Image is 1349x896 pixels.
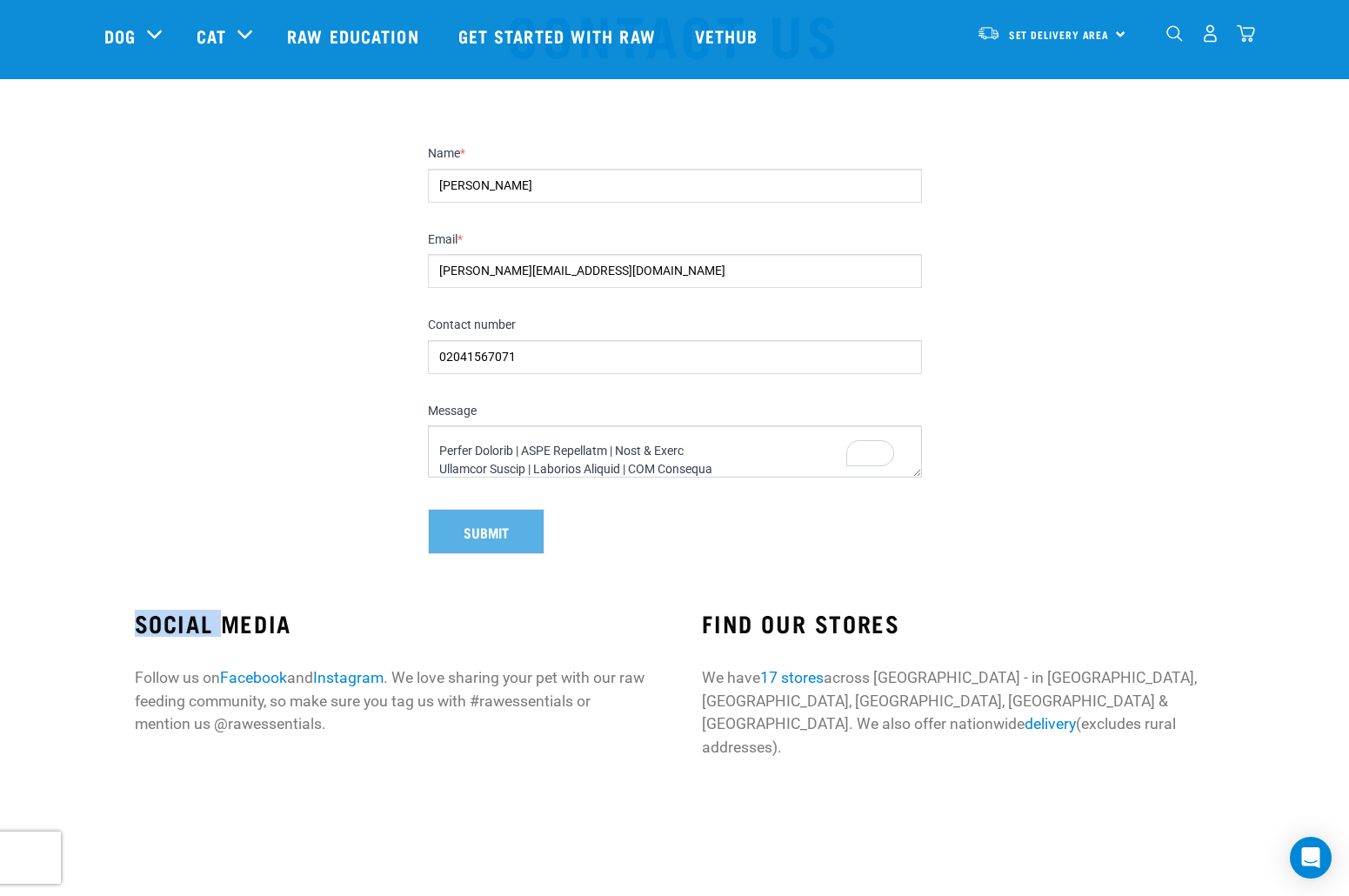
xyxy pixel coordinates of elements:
p: We have across [GEOGRAPHIC_DATA] - in [GEOGRAPHIC_DATA], [GEOGRAPHIC_DATA], [GEOGRAPHIC_DATA], [G... [702,666,1214,759]
a: Cat [197,23,226,49]
h3: SOCIAL MEDIA [135,610,647,637]
img: home-icon-1@2x.png [1166,25,1183,42]
h3: FIND OUR STORES [702,610,1214,637]
span: Set Delivery Area [1009,32,1110,38]
img: user.png [1201,24,1219,43]
label: Message [428,404,922,419]
a: delivery [1025,715,1076,732]
img: home-icon@2x.png [1237,24,1255,43]
textarea: To enrich screen reader interactions, please activate Accessibility in Grammarly extension settings [428,425,922,478]
a: Dog [104,23,136,49]
p: Follow us on and . We love sharing your pet with our raw feeding community, so make sure you tag ... [135,666,647,735]
a: Get started with Raw [441,1,678,70]
label: Email [428,232,922,248]
label: Name [428,146,922,162]
div: Open Intercom Messenger [1290,837,1332,879]
label: Contact number [428,318,922,333]
img: van-moving.png [977,25,1000,41]
a: Facebook [220,669,287,686]
a: 17 stores [760,669,824,686]
a: Raw Education [270,1,440,70]
a: Vethub [678,1,780,70]
a: Instagram [313,669,384,686]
